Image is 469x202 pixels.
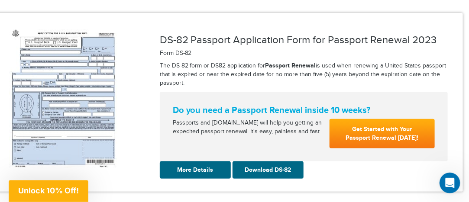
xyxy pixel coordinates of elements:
[440,173,460,193] iframe: Intercom live chat
[160,161,231,179] a: More Details
[160,50,448,57] h5: Form DS-82
[160,34,437,46] a: DS-82 Passport Application Form for Passport Renewal 2023
[9,26,117,168] img: ds82-renew-passport-applicaiton-form.jpg
[233,161,304,179] a: Download DS-82
[173,105,435,115] strong: Do you need a Passport Renewal inside 10 weeks?
[18,186,79,195] span: Unlock 10% Off!
[265,62,316,69] a: Passport Renewal
[160,61,448,88] p: The DS-82 form or DS82 application for is used when renewing a United States passport that is exp...
[169,119,326,136] div: Passports and [DOMAIN_NAME] will help you getting an expedited passport renewal. It's easy, painl...
[330,119,435,148] a: Get Started with Your Passport Renewal [DATE]!
[9,180,88,202] div: Unlock 10% Off!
